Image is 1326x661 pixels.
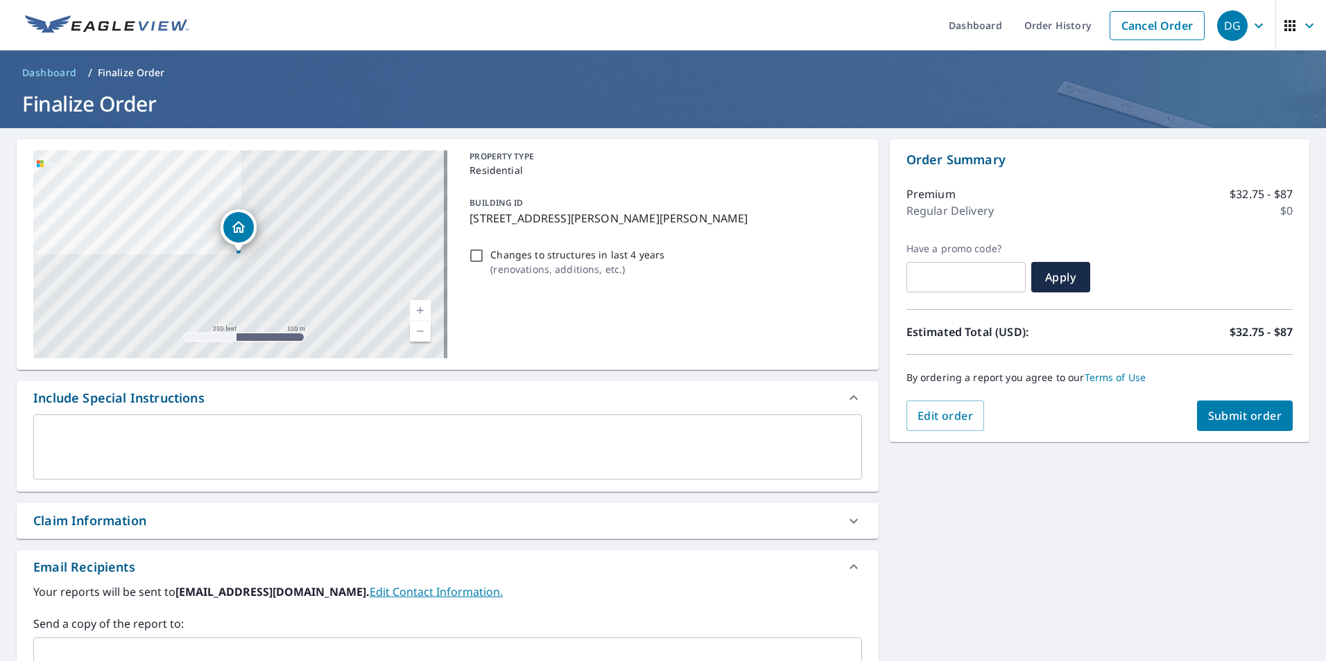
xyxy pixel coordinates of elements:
[470,150,856,163] p: PROPERTY TYPE
[410,300,431,321] a: Current Level 17, Zoom In
[1208,408,1282,423] span: Submit order
[370,584,503,599] a: EditContactInfo
[470,163,856,177] p: Residential
[1031,262,1090,292] button: Apply
[33,389,205,407] div: Include Special Instructions
[17,89,1309,118] h1: Finalize Order
[490,247,664,262] p: Changes to structures in last 4 years
[1110,11,1205,40] a: Cancel Order
[17,381,879,414] div: Include Special Instructions
[1280,202,1293,219] p: $0
[17,62,1309,84] nav: breadcrumb
[33,558,135,576] div: Email Recipients
[470,210,856,227] p: [STREET_ADDRESS][PERSON_NAME][PERSON_NAME]
[906,243,1026,255] label: Have a promo code?
[410,321,431,342] a: Current Level 17, Zoom Out
[33,511,146,530] div: Claim Information
[490,262,664,276] p: ( renovations, additions, etc. )
[1197,400,1293,431] button: Submit order
[906,150,1293,169] p: Order Summary
[98,66,165,80] p: Finalize Order
[17,550,879,583] div: Email Recipients
[906,400,985,431] button: Edit order
[17,62,83,84] a: Dashboard
[906,324,1100,340] p: Estimated Total (USD):
[25,15,189,36] img: EV Logo
[175,584,370,599] b: [EMAIL_ADDRESS][DOMAIN_NAME].
[221,209,257,252] div: Dropped pin, building 1, Residential property, 7999 Peacock Rd Baker, FL 32531
[88,64,92,81] li: /
[1085,371,1146,384] a: Terms of Use
[1042,270,1079,285] span: Apply
[1217,10,1248,41] div: DG
[22,66,77,80] span: Dashboard
[470,197,523,209] p: BUILDING ID
[1230,186,1293,202] p: $32.75 - $87
[906,186,956,202] p: Premium
[17,503,879,538] div: Claim Information
[906,202,994,219] p: Regular Delivery
[1230,324,1293,340] p: $32.75 - $87
[33,615,862,632] label: Send a copy of the report to:
[33,583,862,600] label: Your reports will be sent to
[906,371,1293,384] p: By ordering a report you agree to our
[918,408,974,423] span: Edit order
